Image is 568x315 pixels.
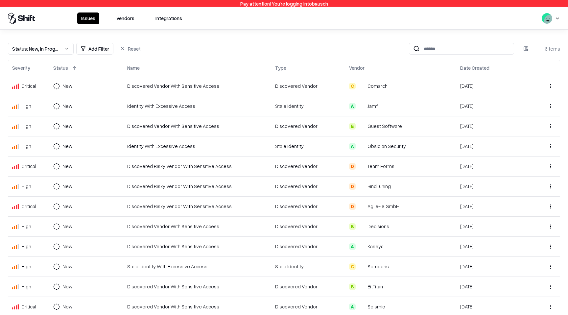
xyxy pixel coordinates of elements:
[62,283,72,290] div: New
[460,183,526,190] div: [DATE]
[112,12,138,24] button: Vendors
[358,123,365,130] img: Quest Software
[275,283,341,290] div: Discovered Vendor
[349,203,356,210] div: D
[358,303,365,310] img: Seismic
[367,103,378,109] div: Jamf
[127,123,267,130] div: Discovered Vendor With Sensitive Access
[275,163,341,170] div: Discovered Vendor
[53,281,84,293] button: New
[358,163,365,170] img: Team Forms
[349,263,356,270] div: C
[53,201,84,212] button: New
[21,303,36,310] div: Critical
[367,263,389,270] div: Semperis
[358,263,365,270] img: Semperis
[62,223,72,230] div: New
[53,181,84,192] button: New
[460,223,526,230] div: [DATE]
[12,64,30,71] div: Severity
[358,243,365,250] img: Kaseya
[62,143,72,150] div: New
[367,283,383,290] div: BitTitan
[53,221,84,232] button: New
[367,243,384,250] div: Kaseya
[12,45,59,52] div: Status : New, In Progress
[53,241,84,253] button: New
[275,123,341,130] div: Discovered Vendor
[460,103,526,109] div: [DATE]
[349,223,356,230] div: B
[21,183,31,190] div: High
[62,203,72,210] div: New
[349,83,356,89] div: C
[21,223,31,230] div: High
[62,303,72,310] div: New
[367,203,399,210] div: Agile-IS GmbH
[460,283,526,290] div: [DATE]
[349,303,356,310] div: A
[349,283,356,290] div: B
[76,43,113,55] button: Add Filter
[127,183,267,190] div: Discovered Risky Vendor With Sensitive Access
[460,83,526,89] div: [DATE]
[349,163,356,170] div: D
[275,83,341,89] div: Discovered Vendor
[358,83,365,89] img: Comarch
[62,263,72,270] div: New
[53,261,84,273] button: New
[275,103,341,109] div: Stale Identity
[275,263,341,270] div: Stale Identity
[116,43,145,55] button: Reset
[367,83,388,89] div: Comarch
[275,243,341,250] div: Discovered Vendor
[275,64,286,71] div: Type
[358,223,365,230] img: Decisions
[460,303,526,310] div: [DATE]
[127,143,267,150] div: Identity With Excessive Access
[53,301,84,313] button: New
[62,243,72,250] div: New
[460,243,526,250] div: [DATE]
[62,163,72,170] div: New
[275,303,341,310] div: Discovered Vendor
[358,143,365,150] img: Obsidian Security
[62,183,72,190] div: New
[127,223,267,230] div: Discovered Vendor With Sensitive Access
[127,83,267,89] div: Discovered Vendor With Sensitive Access
[275,143,341,150] div: Stale Identity
[77,12,99,24] button: Issues
[349,143,356,150] div: A
[127,203,267,210] div: Discovered Risky Vendor With Sensitive Access
[62,123,72,130] div: New
[358,183,365,190] img: BindTuning
[460,263,526,270] div: [DATE]
[367,163,394,170] div: Team Forms
[358,103,365,109] img: Jamf
[21,203,36,210] div: Critical
[127,263,267,270] div: Stale Identity With Excessive Access
[21,123,31,130] div: High
[53,64,68,71] div: Status
[21,143,31,150] div: High
[127,243,267,250] div: Discovered Vendor With Sensitive Access
[460,123,526,130] div: [DATE]
[358,203,365,210] img: Agile-IS GmbH
[127,163,267,170] div: Discovered Risky Vendor With Sensitive Access
[367,223,389,230] div: Decisions
[349,243,356,250] div: A
[127,64,140,71] div: Name
[21,83,36,89] div: Critical
[62,103,72,109] div: New
[460,143,526,150] div: [DATE]
[349,64,365,71] div: Vendor
[367,303,385,310] div: Seismic
[534,45,560,52] div: 16 items
[62,83,72,89] div: New
[275,183,341,190] div: Discovered Vendor
[367,183,391,190] div: BindTuning
[21,243,31,250] div: High
[21,263,31,270] div: High
[127,303,267,310] div: Discovered Vendor With Sensitive Access
[358,283,365,290] img: BitTitan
